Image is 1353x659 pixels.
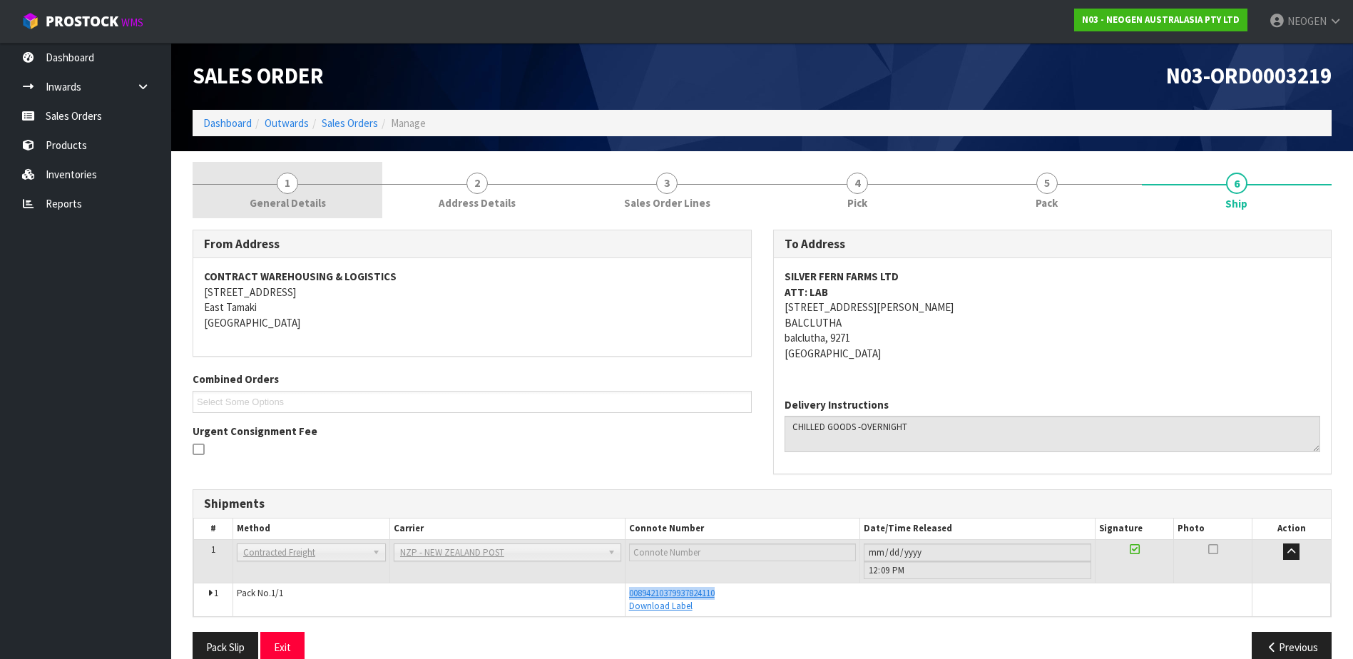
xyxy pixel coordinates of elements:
th: Connote Number [625,518,860,539]
a: Dashboard [203,116,252,130]
th: Signature [1096,518,1174,539]
span: 1/1 [271,587,283,599]
img: cube-alt.png [21,12,39,30]
span: 2 [466,173,488,194]
a: 00894210379937824110 [629,587,715,599]
th: # [194,518,233,539]
strong: ATT: LAB [785,285,828,299]
span: 5 [1036,173,1058,194]
a: Download Label [629,600,693,612]
th: Carrier [389,518,625,539]
h3: Shipments [204,497,1320,511]
address: [STREET_ADDRESS][PERSON_NAME] BALCLUTHA balclutha, 9271 [GEOGRAPHIC_DATA] [785,269,1321,361]
span: 4 [847,173,868,194]
span: Pack [1036,195,1058,210]
strong: N03 - NEOGEN AUSTRALASIA PTY LTD [1082,14,1240,26]
span: Address Details [439,195,516,210]
a: Sales Orders [322,116,378,130]
th: Method [233,518,389,539]
label: Delivery Instructions [785,397,889,412]
span: ProStock [46,12,118,31]
span: N03-ORD0003219 [1166,62,1332,89]
a: Outwards [265,116,309,130]
span: Contracted Freight [243,544,367,561]
address: [STREET_ADDRESS] East Tamaki [GEOGRAPHIC_DATA] [204,269,740,330]
span: 1 [214,587,218,599]
span: 1 [211,543,215,556]
span: General Details [250,195,326,210]
strong: SILVER FERN FARMS LTD [785,270,899,283]
label: Combined Orders [193,372,279,387]
h3: To Address [785,237,1321,251]
span: Sales Order [193,62,324,89]
th: Photo [1174,518,1252,539]
span: NEOGEN [1287,14,1327,28]
span: 3 [656,173,678,194]
small: WMS [121,16,143,29]
span: Ship [1225,196,1247,211]
input: Connote Number [629,543,857,561]
span: NZP - NEW ZEALAND POST [400,544,602,561]
span: Sales Order Lines [624,195,710,210]
th: Action [1252,518,1331,539]
h3: From Address [204,237,740,251]
th: Date/Time Released [860,518,1096,539]
strong: CONTRACT WAREHOUSING & LOGISTICS [204,270,397,283]
span: 1 [277,173,298,194]
label: Urgent Consignment Fee [193,424,317,439]
span: Pick [847,195,867,210]
span: 6 [1226,173,1247,194]
td: Pack No. [233,583,625,616]
span: Manage [391,116,426,130]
